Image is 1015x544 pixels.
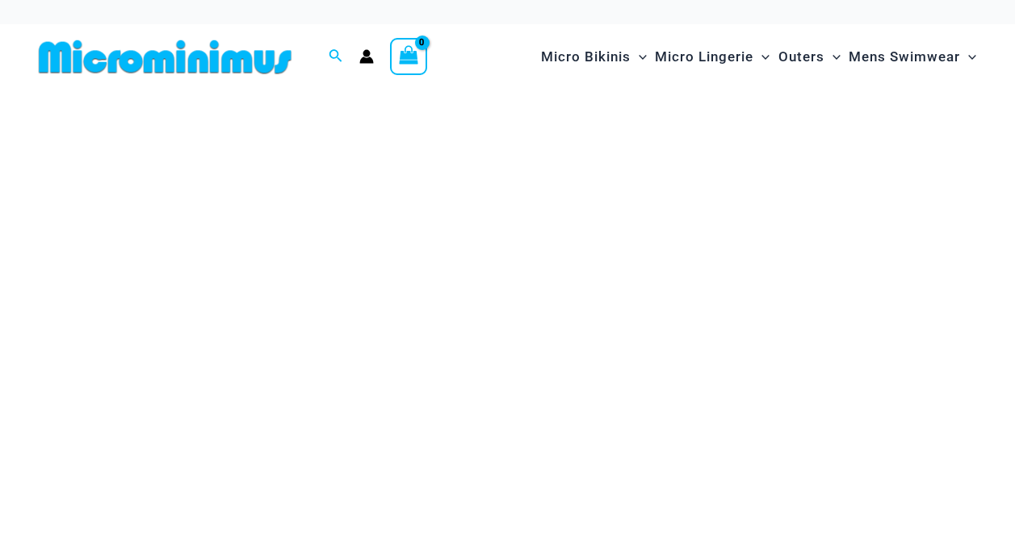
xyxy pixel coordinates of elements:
[32,39,298,75] img: MM SHOP LOGO FLAT
[753,36,770,77] span: Menu Toggle
[390,38,427,75] a: View Shopping Cart, empty
[541,36,631,77] span: Micro Bikinis
[329,47,343,67] a: Search icon link
[655,36,753,77] span: Micro Lingerie
[359,49,374,64] a: Account icon link
[778,36,824,77] span: Outers
[631,36,647,77] span: Menu Toggle
[774,32,845,82] a: OutersMenu ToggleMenu Toggle
[960,36,976,77] span: Menu Toggle
[651,32,774,82] a: Micro LingerieMenu ToggleMenu Toggle
[845,32,980,82] a: Mens SwimwearMenu ToggleMenu Toggle
[849,36,960,77] span: Mens Swimwear
[537,32,651,82] a: Micro BikinisMenu ToggleMenu Toggle
[824,36,841,77] span: Menu Toggle
[535,30,983,84] nav: Site Navigation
